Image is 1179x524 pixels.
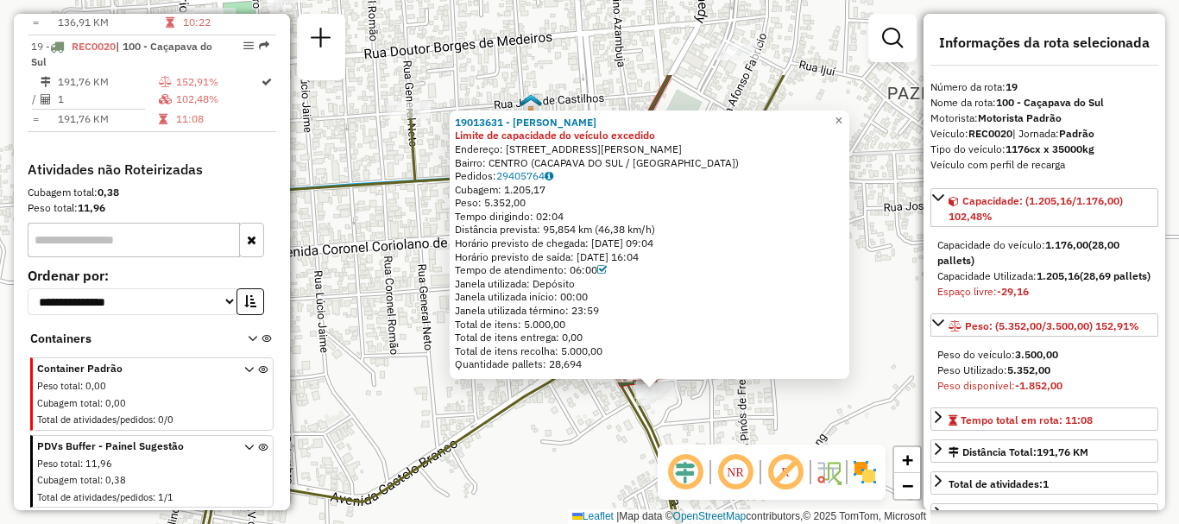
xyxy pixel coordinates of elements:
[57,91,158,108] td: 1
[105,474,126,486] span: 0,38
[31,110,40,128] td: =
[455,169,844,183] div: Pedidos:
[455,318,844,331] div: Total de itens: 5.000,00
[1015,348,1058,361] strong: 3.500,00
[28,185,276,200] div: Cubagem total:
[902,475,913,496] span: −
[85,380,106,392] span: 0,00
[1043,477,1049,490] strong: 1
[175,110,260,128] td: 11:08
[545,171,553,181] i: Observações
[930,110,1158,126] div: Motorista:
[520,93,542,116] img: Caçapava do Sul
[937,284,1151,300] div: Espaço livre:
[236,288,264,315] button: Ordem crescente
[1006,80,1018,93] strong: 19
[930,157,1158,173] div: Veículo com perfil de recarga
[37,397,100,409] span: Cubagem total
[105,397,126,409] span: 0,00
[153,414,155,426] span: :
[159,114,167,124] i: Tempo total em rota
[930,471,1158,495] a: Total de atividades:1
[31,40,212,68] span: | 100 - Caçapava do Sul
[28,161,276,178] h4: Atividades não Roteirizadas
[1037,269,1080,282] strong: 1.205,16
[455,196,526,209] span: Peso: 5.352,00
[80,458,83,470] span: :
[568,509,930,524] div: Map data © contributors,© 2025 TomTom, Microsoft
[930,313,1158,337] a: Peso: (5.352,00/3.500,00) 152,91%
[153,491,155,503] span: :
[930,126,1158,142] div: Veículo:
[100,397,103,409] span: :
[930,407,1158,431] a: Tempo total em rota: 11:08
[1080,269,1151,282] strong: (28,69 pallets)
[978,111,1062,124] strong: Motorista Padrão
[930,95,1158,110] div: Nome da rota:
[31,14,40,31] td: =
[37,439,224,454] span: PDVs Buffer - Painel Sugestão
[937,378,1151,394] div: Peso disponível:
[100,474,103,486] span: :
[930,79,1158,95] div: Número da rota:
[894,473,920,499] a: Zoom out
[1006,142,1094,155] strong: 1176cx x 35000kg
[78,201,105,214] strong: 11,96
[80,380,83,392] span: :
[1017,509,1060,522] strong: 5.000,00
[37,458,80,470] span: Peso total
[41,94,51,104] i: Total de Atividades
[937,268,1151,284] div: Capacidade Utilizada:
[455,344,844,358] div: Total de itens recolha: 5.000,00
[72,40,116,53] span: REC0020
[894,447,920,473] a: Zoom in
[175,73,260,91] td: 152,91%
[937,348,1058,361] span: Peso do veículo:
[28,200,276,216] div: Peso total:
[455,210,844,224] div: Tempo dirigindo: 02:04
[159,77,172,87] i: % de utilização do peso
[455,331,844,344] div: Total de itens entrega: 0,00
[949,194,1123,223] span: Capacidade: (1.205,16/1.176,00) 102,48%
[930,340,1158,401] div: Peso: (5.352,00/3.500,00) 152,91%
[930,142,1158,157] div: Tipo do veículo:
[85,458,112,470] span: 11,96
[875,21,910,55] a: Exibir filtros
[1007,363,1050,376] strong: 5.352,00
[37,361,224,376] span: Container Padrão
[455,277,844,291] div: Janela utilizada: Depósito
[965,319,1139,332] span: Peso: (5.352,00/3.500,00) 152,91%
[1015,379,1062,392] strong: -1.852,00
[1045,238,1088,251] strong: 1.176,00
[455,142,844,156] div: Endereço: [STREET_ADDRESS][PERSON_NAME]
[455,290,844,304] div: Janela utilizada início: 00:00
[31,40,212,68] span: 19 -
[182,14,260,31] td: 10:22
[243,41,254,51] em: Opções
[304,21,338,60] a: Nova sessão e pesquisa
[37,491,153,503] span: Total de atividades/pedidos
[455,357,844,371] div: Quantidade pallets: 28,694
[1012,127,1094,140] span: | Jornada:
[455,223,844,237] div: Distância prevista: 95,854 km (46,38 km/h)
[455,129,655,142] strong: Limite de capacidade do veículo excedido
[996,96,1104,109] strong: 100 - Caçapava do Sul
[455,237,844,250] div: Horário previsto de chegada: [DATE] 09:04
[57,14,165,31] td: 136,91 KM
[41,77,51,87] i: Distância Total
[37,414,153,426] span: Total de atividades/pedidos
[1037,445,1088,458] span: 191,76 KM
[159,94,172,104] i: % de utilização da cubagem
[961,414,1093,426] span: Tempo total em rota: 11:08
[1059,127,1094,140] strong: Padrão
[930,439,1158,463] a: Distância Total:191,76 KM
[835,113,842,128] span: ×
[930,188,1158,227] a: Capacidade: (1.205,16/1.176,00) 102,48%
[829,110,849,131] a: Close popup
[673,510,747,522] a: OpenStreetMap
[496,169,553,182] a: 29405764
[30,330,225,348] span: Containers
[455,250,844,264] div: Horário previsto de saída: [DATE] 16:04
[37,380,80,392] span: Peso total
[98,186,119,199] strong: 0,38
